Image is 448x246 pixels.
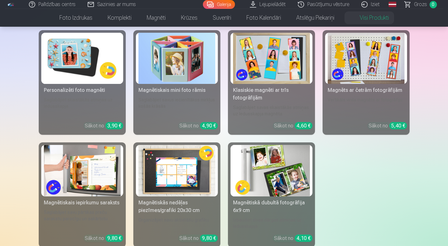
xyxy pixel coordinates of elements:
a: Suvenīri [205,9,239,27]
div: 9,80 € [105,235,123,242]
a: Foto izdrukas [52,9,100,27]
a: Klasiskie magnēti ar trīs fotogrāfijāmKlasiskie magnēti ar trīs fotogrāfijāmSaglabājiet savas ska... [228,30,315,135]
img: Klasiskie magnēti ar trīs fotogrāfijām [233,33,310,84]
div: Sākot no [369,122,407,130]
div: Saglabājiet savus iecienītākos mirkļus košās krāsās [136,97,218,117]
img: Personalizēti foto magnēti [44,33,121,84]
div: 3,90 € [105,122,123,129]
a: Komplekti [100,9,139,27]
div: 5,40 € [389,122,407,129]
div: Izbaudiet divas dārgas atmiņas uz ledusskapja [231,217,312,229]
div: Saglabājiet savu pārtikas preču sarakstu parocīgu un sakārtotu [41,209,123,229]
div: Sākot no [274,235,312,242]
div: Sākot no [179,122,218,130]
div: Magnētiskais iepirkumu saraksts [41,199,123,207]
span: 0 [430,1,437,8]
div: Magnētiskā dubultā fotogrāfija 6x9 cm [231,199,312,214]
img: Magnēts ar četrām fotogrāfijām [328,33,405,84]
img: Magnētiskā dubultā fotogrāfija 6x9 cm [233,145,310,196]
div: Magnētiskais mini foto rāmis [136,86,218,94]
img: Magnētiskās nedēļas piezīmes/grafiki 20x30 cm [138,145,215,196]
div: Sākot no [179,235,218,242]
a: Atslēgu piekariņi [289,9,342,27]
div: Personalizēti foto magnēti [41,86,123,94]
div: Saglabājiet skaistākās atmiņas uz ledusskapja [41,97,123,117]
img: Magnētiskais iepirkumu saraksts [44,145,121,196]
div: Klasiskie magnēti ar trīs fotogrāfijām [231,86,312,102]
div: Saglabājiet savas skaistākās atmiņas uz ledusskapja magnēta [231,104,312,117]
a: Krūzes [173,9,205,27]
img: Magnētiskais mini foto rāmis [138,33,215,84]
div: Vertikāls vinila magnēts ar fotogrāfiju [325,97,407,117]
a: Foto kalendāri [239,9,289,27]
div: Magnētiskās nedēļas piezīmes/grafiki 20x30 cm [136,199,218,214]
span: Grozs [414,1,427,8]
a: Magnēts ar četrām fotogrāfijāmMagnēts ar četrām fotogrāfijāmVertikāls vinila magnēts ar fotogrāfi... [323,30,410,135]
div: Magnēts ar četrām fotogrāfijām [325,86,407,94]
a: Visi produkti [342,9,397,27]
div: Sākot no [85,235,123,242]
div: 9,80 € [200,235,218,242]
a: Magnētiskais mini foto rāmisMagnētiskais mini foto rāmisSaglabājiet savus iecienītākos mirkļus ko... [133,30,220,135]
div: 4,60 € [295,122,312,129]
div: 4,10 € [295,235,312,242]
a: Personalizēti foto magnētiPersonalizēti foto magnētiSaglabājiet skaistākās atmiņas uz ledusskapja... [39,30,126,135]
div: Sākot no [274,122,312,130]
img: /fa1 [8,3,15,6]
div: Sākot no [85,122,123,130]
a: Magnēti [139,9,173,27]
div: 4,90 € [200,122,218,129]
div: Organizējiet savu aktivitāšu grafiku [136,217,218,229]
